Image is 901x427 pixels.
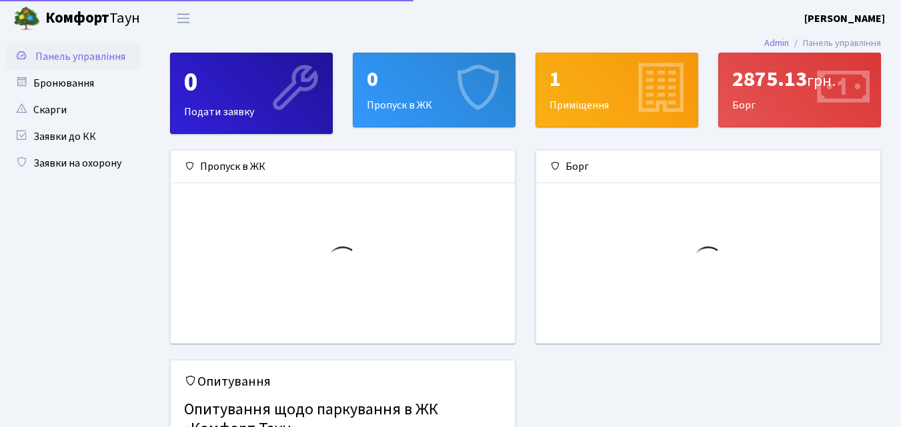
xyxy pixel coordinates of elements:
span: Панель управління [35,49,125,64]
div: Борг [719,53,880,127]
div: Пропуск в ЖК [171,151,515,183]
li: Панель управління [789,36,881,51]
a: 0Подати заявку [170,53,333,134]
nav: breadcrumb [744,29,901,57]
div: Борг [536,151,880,183]
img: logo.png [13,5,40,32]
button: Переключити навігацію [167,7,200,29]
a: [PERSON_NAME] [804,11,885,27]
div: Подати заявку [171,53,332,133]
a: Панель управління [7,43,140,70]
div: 0 [184,67,319,99]
span: Таун [45,7,140,30]
a: Admin [764,36,789,50]
b: Комфорт [45,7,109,29]
a: Бронювання [7,70,140,97]
a: Заявки на охорону [7,150,140,177]
div: Пропуск в ЖК [353,53,515,127]
div: Приміщення [536,53,698,127]
div: 1 [550,67,684,92]
a: 0Пропуск в ЖК [353,53,516,127]
a: Заявки до КК [7,123,140,150]
a: Скарги [7,97,140,123]
a: 1Приміщення [536,53,698,127]
div: 0 [367,67,502,92]
b: [PERSON_NAME] [804,11,885,26]
h5: Опитування [184,374,502,390]
div: 2875.13 [732,67,867,92]
span: грн. [807,69,836,93]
